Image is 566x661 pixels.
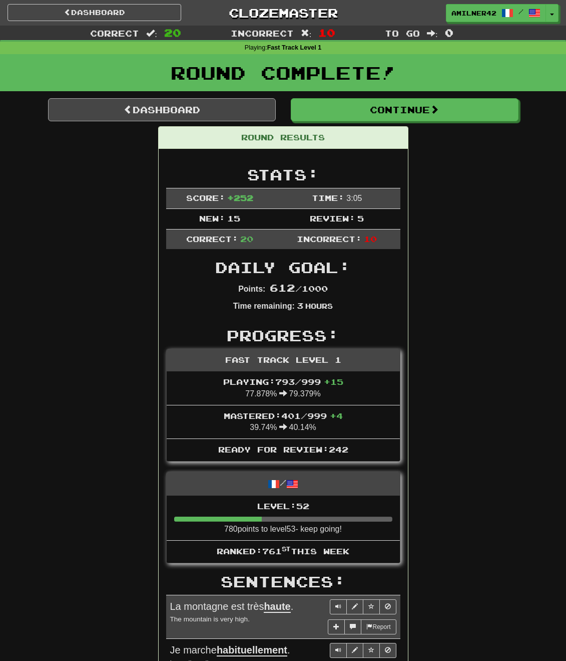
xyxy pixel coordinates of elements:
[159,127,408,149] div: Round Results
[8,4,181,21] a: Dashboard
[361,619,396,634] button: Report
[297,301,303,310] span: 3
[451,9,496,18] span: amilner42
[223,377,343,386] span: Playing: 793 / 999
[291,98,518,121] button: Continue
[167,496,400,541] li: 780 points to level 53 - keep going!
[270,282,295,294] span: 612
[385,28,420,38] span: To go
[330,643,347,658] button: Play sentence audio
[217,644,287,656] u: habituellement
[166,573,400,590] h2: Sentences:
[324,377,343,386] span: + 15
[330,411,343,420] span: + 4
[357,213,364,223] span: 5
[166,166,400,183] h2: Stats:
[238,285,265,293] strong: Points:
[167,349,400,371] div: Fast Track Level 1
[346,599,363,614] button: Edit sentence
[166,259,400,276] h2: Daily Goal:
[427,29,438,38] span: :
[330,599,347,614] button: Play sentence audio
[330,643,396,658] div: Sentence controls
[233,302,295,310] strong: Time remaining:
[330,599,396,614] div: Sentence controls
[90,28,139,38] span: Correct
[4,63,562,83] h1: Round Complete!
[328,619,345,634] button: Add sentence to collection
[264,601,290,613] u: haute
[270,284,328,293] span: / 1000
[227,213,240,223] span: 15
[257,501,309,511] span: Level: 52
[170,615,250,623] small: The mountain is very high.
[167,405,400,439] li: 39.74% 40.14%
[346,643,363,658] button: Edit sentence
[218,445,348,454] span: Ready for Review: 242
[186,234,238,244] span: Correct:
[224,411,343,420] span: Mastered: 401 / 999
[379,643,396,658] button: Toggle ignore
[199,213,225,223] span: New:
[240,234,253,244] span: 20
[318,27,335,39] span: 10
[301,29,312,38] span: :
[146,29,157,38] span: :
[167,371,400,405] li: 77.878% 79.379%
[282,545,291,552] sup: st
[310,213,355,223] span: Review:
[446,4,546,22] a: amilner42 /
[518,8,523,15] span: /
[267,44,322,51] strong: Fast Track Level 1
[363,643,380,658] button: Toggle favorite
[164,27,181,39] span: 20
[48,98,276,121] a: Dashboard
[363,599,380,614] button: Toggle favorite
[364,234,377,244] span: 10
[231,28,294,38] span: Incorrect
[227,193,253,202] span: + 252
[217,546,349,556] span: Ranked: 761 this week
[196,4,370,22] a: Clozemaster
[167,472,400,496] div: /
[312,193,344,202] span: Time:
[186,193,225,202] span: Score:
[445,27,453,39] span: 0
[297,234,362,244] span: Incorrect:
[305,302,333,310] small: Hours
[346,194,362,202] span: 3 : 0 5
[170,601,294,613] span: La montagne est très .
[328,619,396,634] div: More sentence controls
[166,327,400,344] h2: Progress:
[379,599,396,614] button: Toggle ignore
[170,644,290,656] span: Je marche .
